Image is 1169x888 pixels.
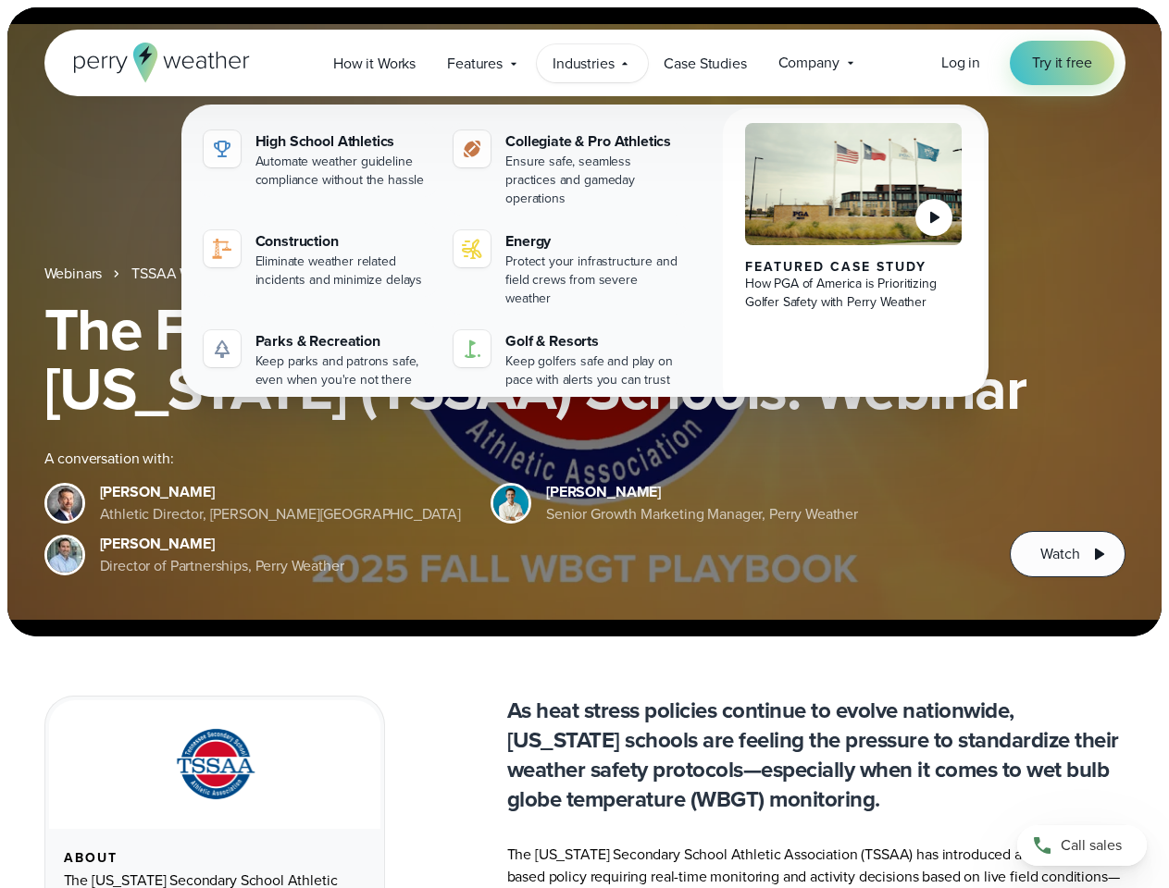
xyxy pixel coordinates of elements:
div: Keep golfers safe and play on pace with alerts you can trust [505,352,682,389]
a: How it Works [317,44,431,82]
button: Watch [1010,531,1125,577]
h1: The Fall WBGT Playbook for [US_STATE] (TSSAA) Schools: Webinar [44,300,1125,418]
a: construction perry weather Construction Eliminate weather related incidents and minimize delays [196,223,440,297]
div: How PGA of America is Prioritizing Golfer Safety with Perry Weather [745,275,963,312]
div: About [64,851,366,866]
div: Energy [505,230,682,253]
span: Try it free [1032,52,1091,74]
div: Eliminate weather related incidents and minimize delays [255,253,432,290]
div: High School Athletics [255,130,432,153]
span: Call sales [1061,834,1122,857]
a: Log in [941,52,980,74]
img: highschool-icon.svg [211,138,233,160]
div: Automate weather guideline compliance without the hassle [255,153,432,190]
div: A conversation with: [44,448,981,470]
a: Parks & Recreation Keep parks and patrons safe, even when you're not there [196,323,440,397]
span: How it Works [333,53,416,75]
div: Construction [255,230,432,253]
div: Parks & Recreation [255,330,432,352]
div: Featured Case Study [745,260,963,275]
a: Try it free [1010,41,1113,85]
a: Case Studies [648,44,762,82]
a: Call sales [1017,825,1147,866]
img: Brian Wyatt [47,486,82,521]
span: Watch [1040,543,1079,565]
img: golf-iconV2.svg [461,338,483,360]
img: construction perry weather [211,238,233,260]
nav: Breadcrumb [44,263,1125,285]
div: Ensure safe, seamless practices and gameday operations [505,153,682,208]
span: Company [778,52,839,74]
div: Athletic Director, [PERSON_NAME][GEOGRAPHIC_DATA] [100,503,462,525]
img: Jeff Wood [47,537,82,573]
div: Golf & Resorts [505,330,682,352]
p: As heat stress policies continue to evolve nationwide, [US_STATE] schools are feeling the pressur... [507,696,1125,814]
a: Golf & Resorts Keep golfers safe and play on pace with alerts you can trust [446,323,690,397]
div: [PERSON_NAME] [100,533,344,555]
div: Protect your infrastructure and field crews from severe weather [505,253,682,308]
div: Collegiate & Pro Athletics [505,130,682,153]
a: PGA of America, Frisco Campus Featured Case Study How PGA of America is Prioritizing Golfer Safet... [723,108,985,412]
div: Director of Partnerships, Perry Weather [100,555,344,577]
img: Spencer Patton, Perry Weather [493,486,529,521]
img: parks-icon-grey.svg [211,338,233,360]
a: TSSAA WBGT Fall Playbook [131,263,307,285]
img: PGA of America, Frisco Campus [745,123,963,245]
img: energy-icon@2x-1.svg [461,238,483,260]
a: High School Athletics Automate weather guideline compliance without the hassle [196,123,440,197]
div: [PERSON_NAME] [100,481,462,503]
div: [PERSON_NAME] [546,481,858,503]
img: proathletics-icon@2x-1.svg [461,138,483,160]
a: Energy Protect your infrastructure and field crews from severe weather [446,223,690,315]
span: Log in [941,52,980,73]
div: Keep parks and patrons safe, even when you're not there [255,352,432,389]
a: Webinars [44,263,103,285]
span: Industries [553,53,614,75]
span: Features [447,53,503,75]
div: Senior Growth Marketing Manager, Perry Weather [546,503,858,525]
img: TSSAA-Tennessee-Secondary-School-Athletic-Association.svg [153,722,277,807]
span: Case Studies [664,53,746,75]
a: Collegiate & Pro Athletics Ensure safe, seamless practices and gameday operations [446,123,690,216]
